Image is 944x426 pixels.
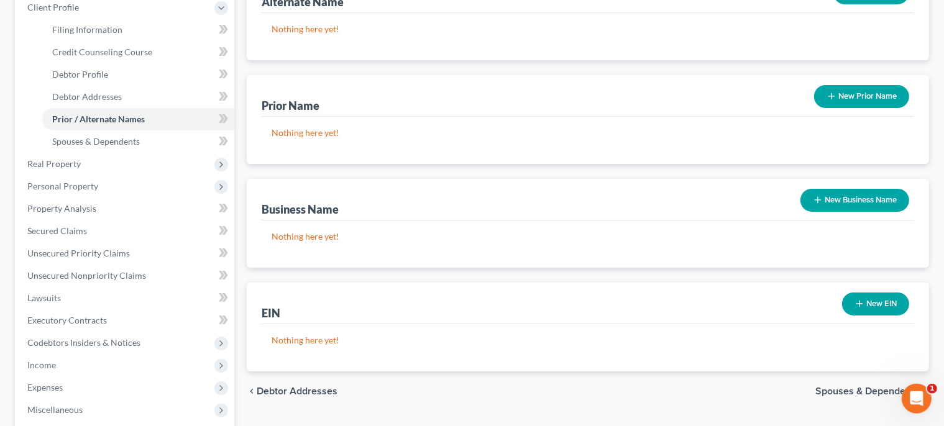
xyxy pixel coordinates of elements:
button: chevron_left Debtor Addresses [247,386,337,396]
span: Filing Information [52,24,122,35]
span: Secured Claims [27,225,87,236]
span: Unsecured Priority Claims [27,248,130,258]
a: Debtor Addresses [42,86,234,108]
a: Filing Information [42,19,234,41]
a: Prior / Alternate Names [42,108,234,130]
a: Secured Claims [17,220,234,242]
span: Credit Counseling Course [52,47,152,57]
a: Credit Counseling Course [42,41,234,63]
span: Debtor Addresses [52,91,122,102]
span: Expenses [27,382,63,392]
a: Unsecured Priority Claims [17,242,234,265]
span: Property Analysis [27,203,96,214]
i: chevron_left [247,386,257,396]
span: Spouses & Dependents [52,136,140,147]
button: New Prior Name [814,85,909,108]
span: Executory Contracts [27,315,107,325]
span: Prior / Alternate Names [52,114,145,124]
a: Unsecured Nonpriority Claims [17,265,234,287]
a: Debtor Profile [42,63,234,86]
div: EIN [262,306,280,320]
span: Unsecured Nonpriority Claims [27,270,146,281]
a: Spouses & Dependents [42,130,234,153]
iframe: Intercom live chat [902,384,932,414]
span: 1 [927,384,937,394]
span: Client Profile [27,2,79,12]
button: New EIN [842,292,909,315]
a: Lawsuits [17,287,234,309]
p: Nothing here yet! [272,230,904,243]
p: Nothing here yet! [272,334,904,347]
span: Miscellaneous [27,404,83,415]
span: Personal Property [27,181,98,191]
span: Debtor Addresses [257,386,337,396]
div: Prior Name [262,98,319,113]
span: Lawsuits [27,292,61,303]
span: Spouses & Dependents [815,386,919,396]
span: Codebtors Insiders & Notices [27,337,140,348]
span: Debtor Profile [52,69,108,79]
a: Executory Contracts [17,309,234,332]
p: Nothing here yet! [272,127,904,139]
button: New Business Name [800,189,909,212]
button: Spouses & Dependents chevron_right [815,386,929,396]
p: Nothing here yet! [272,23,904,35]
div: Business Name [262,202,339,217]
span: Real Property [27,158,81,169]
a: Property Analysis [17,197,234,220]
span: Income [27,360,56,370]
